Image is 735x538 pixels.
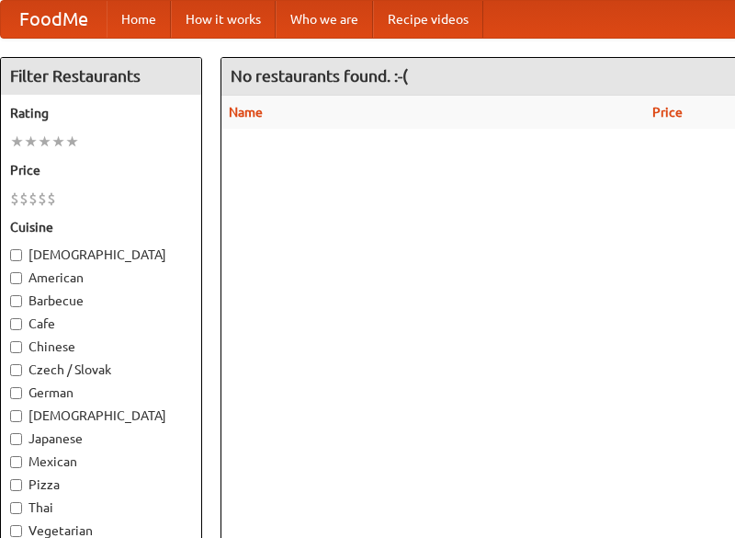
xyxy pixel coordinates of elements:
li: $ [28,189,38,209]
a: Who we are [276,1,373,38]
a: Home [107,1,171,38]
h5: Cuisine [10,218,192,236]
label: Pizza [10,475,192,494]
a: Price [652,105,683,120]
input: Thai [10,502,22,514]
input: [DEMOGRAPHIC_DATA] [10,249,22,261]
input: Japanese [10,433,22,445]
label: [DEMOGRAPHIC_DATA] [10,406,192,425]
li: $ [38,189,47,209]
input: Pizza [10,479,22,491]
li: ★ [51,132,65,152]
label: American [10,269,192,287]
input: German [10,387,22,399]
h4: Filter Restaurants [1,58,201,95]
label: German [10,383,192,402]
li: ★ [38,132,51,152]
input: Czech / Slovak [10,364,22,376]
input: Chinese [10,341,22,353]
input: American [10,272,22,284]
li: $ [19,189,28,209]
label: Thai [10,498,192,517]
li: $ [10,189,19,209]
input: Mexican [10,456,22,468]
h5: Price [10,161,192,179]
a: FoodMe [1,1,107,38]
h5: Rating [10,104,192,122]
label: Czech / Slovak [10,361,192,379]
a: How it works [171,1,276,38]
label: [DEMOGRAPHIC_DATA] [10,246,192,264]
label: Chinese [10,338,192,356]
label: Cafe [10,315,192,333]
input: Vegetarian [10,525,22,537]
input: Barbecue [10,295,22,307]
li: ★ [10,132,24,152]
label: Mexican [10,452,192,471]
input: Cafe [10,318,22,330]
label: Japanese [10,429,192,448]
li: $ [47,189,56,209]
a: Name [229,105,263,120]
label: Barbecue [10,292,192,310]
input: [DEMOGRAPHIC_DATA] [10,410,22,422]
ng-pluralize: No restaurants found. :-( [231,67,408,85]
li: ★ [65,132,79,152]
li: ★ [24,132,38,152]
a: Recipe videos [373,1,483,38]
